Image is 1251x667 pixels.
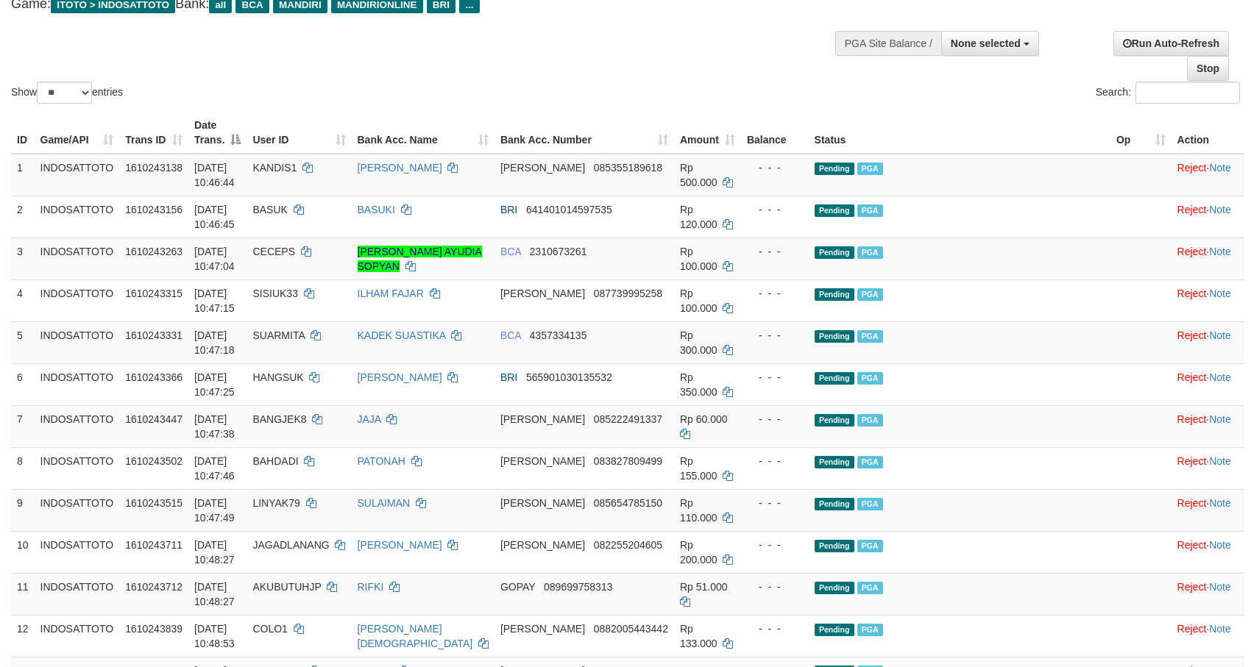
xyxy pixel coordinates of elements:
td: · [1172,615,1244,657]
span: 1610243839 [125,623,182,635]
span: Copy 085355189618 to clipboard [594,162,662,174]
div: - - - [747,496,803,510]
span: Copy 089699758313 to clipboard [544,581,612,593]
span: [DATE] 10:48:27 [194,581,235,607]
td: · [1172,447,1244,489]
span: Pending [815,540,854,552]
span: SUARMITA [252,329,305,341]
a: Reject [1177,623,1207,635]
div: - - - [747,370,803,385]
span: Rp 100.000 [680,246,717,272]
span: Rp 500.000 [680,162,717,188]
span: Pending [815,163,854,175]
span: Rp 120.000 [680,204,717,230]
a: Reject [1177,162,1207,174]
a: [PERSON_NAME] AYUDIA SOPYAN [358,246,482,272]
a: Reject [1177,581,1207,593]
span: [DATE] 10:47:04 [194,246,235,272]
td: 5 [11,321,35,363]
span: Rp 133.000 [680,623,717,649]
td: · [1172,279,1244,321]
a: ILHAM FAJAR [358,288,424,299]
span: BCA [500,246,521,257]
span: [PERSON_NAME] [500,162,585,174]
span: 1610243366 [125,371,182,383]
span: Pending [815,498,854,510]
a: Note [1209,497,1231,509]
a: Note [1209,413,1231,425]
input: Search: [1135,82,1240,104]
td: 11 [11,573,35,615]
a: Note [1209,329,1231,341]
button: None selected [941,31,1039,56]
a: Reject [1177,455,1207,467]
a: Note [1209,162,1231,174]
th: Trans ID: activate to sort column ascending [119,112,188,154]
span: Rp 200.000 [680,539,717,566]
span: [DATE] 10:47:46 [194,455,235,482]
div: - - - [747,412,803,427]
label: Search: [1096,82,1240,104]
span: None selected [951,38,1021,49]
span: Copy 085222491337 to clipboard [594,413,662,425]
td: · [1172,196,1244,238]
div: - - - [747,286,803,301]
span: [DATE] 10:46:45 [194,204,235,230]
span: 1610243156 [125,204,182,215]
span: Copy 087739995258 to clipboard [594,288,662,299]
div: - - - [747,538,803,552]
span: Marked by bykanggota1 [857,372,883,385]
a: Note [1209,204,1231,215]
td: INDOSATTOTO [35,531,120,573]
a: [PERSON_NAME][DEMOGRAPHIC_DATA] [358,623,473,649]
td: INDOSATTOTO [35,447,120,489]
span: Marked by bykanggota1 [857,330,883,343]
span: SISIUK33 [252,288,297,299]
span: KANDIS1 [252,162,297,174]
td: · [1172,154,1244,196]
span: [PERSON_NAME] [500,623,585,635]
a: RIFKI [358,581,384,593]
span: [DATE] 10:47:49 [194,497,235,524]
a: Note [1209,539,1231,551]
span: [PERSON_NAME] [500,539,585,551]
a: Note [1209,288,1231,299]
span: Copy 4357334135 to clipboard [530,329,587,341]
a: Reject [1177,413,1207,425]
a: Run Auto-Refresh [1113,31,1229,56]
span: Copy 641401014597535 to clipboard [526,204,612,215]
span: Pending [815,246,854,259]
div: - - - [747,160,803,175]
td: INDOSATTOTO [35,615,120,657]
span: Marked by bykanggota1 [857,498,883,510]
td: 2 [11,196,35,238]
span: 1610243138 [125,162,182,174]
span: Marked by bykanggota1 [857,456,883,468]
td: 6 [11,363,35,405]
th: Bank Acc. Number: activate to sort column ascending [495,112,674,154]
th: Game/API: activate to sort column ascending [35,112,120,154]
td: INDOSATTOTO [35,573,120,615]
span: Copy 085654785150 to clipboard [594,497,662,509]
span: Marked by bykanggota1 [857,624,883,636]
a: JAJA [358,413,381,425]
label: Show entries [11,82,123,104]
th: Action [1172,112,1244,154]
span: Rp 350.000 [680,371,717,398]
a: Note [1209,371,1231,383]
td: INDOSATTOTO [35,238,120,279]
span: Pending [815,288,854,301]
span: Copy 082255204605 to clipboard [594,539,662,551]
span: [DATE] 10:47:15 [194,288,235,314]
th: Bank Acc. Name: activate to sort column ascending [352,112,495,154]
span: 1610243263 [125,246,182,257]
div: - - - [747,579,803,594]
span: 1610243502 [125,455,182,467]
span: Copy 2310673261 to clipboard [530,246,587,257]
td: · [1172,321,1244,363]
a: PATONAH [358,455,405,467]
span: 1610243315 [125,288,182,299]
span: Pending [815,330,854,343]
td: · [1172,405,1244,447]
th: ID [11,112,35,154]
